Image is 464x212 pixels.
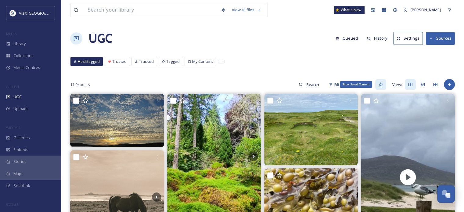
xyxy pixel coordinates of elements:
[13,183,30,189] span: SnapLink
[13,159,27,164] span: Stories
[411,7,441,13] span: [PERSON_NAME]
[364,32,394,44] a: History
[6,125,20,130] span: WIDGETS
[393,32,426,45] a: Settings
[13,171,23,177] span: Maps
[13,94,22,100] span: UGC
[88,29,112,48] a: UGC
[166,59,180,64] span: Tagged
[13,53,34,59] span: Collections
[393,32,423,45] button: Settings
[340,81,372,88] div: Show Saved Content
[426,32,455,45] button: Sources
[333,32,364,44] a: Queued
[70,82,90,88] span: 11.9k posts
[78,59,100,64] span: Hashtagged
[364,32,390,44] button: History
[437,185,455,203] button: Open Chat
[13,41,26,47] span: Library
[10,10,16,16] img: Untitled%20design%20%2897%29.png
[13,135,30,141] span: Galleries
[13,106,29,112] span: Uploads
[112,59,127,64] span: Trusted
[19,10,66,16] span: Visit [GEOGRAPHIC_DATA]
[6,84,19,89] span: COLLECT
[85,3,218,17] input: Search your library
[13,65,40,70] span: Media Centres
[13,147,28,153] span: Embeds
[70,94,164,147] img: Evening views 🔥 #isleoflewis #outerhebrides #view
[303,78,323,91] input: Search
[401,4,444,16] a: [PERSON_NAME]
[139,59,154,64] span: Tracked
[192,59,213,64] span: My Content
[264,94,358,165] img: Hallan is een bijzonder plekje… In de duinen van South Uist ga je plotseling naar liefst 4000 jaa...
[334,82,346,88] span: Filters
[392,82,402,88] span: View:
[6,202,18,207] span: SOCIALS
[333,32,361,44] button: Queued
[229,4,264,16] a: View all files
[6,31,17,36] span: MEDIA
[334,6,365,14] a: What's New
